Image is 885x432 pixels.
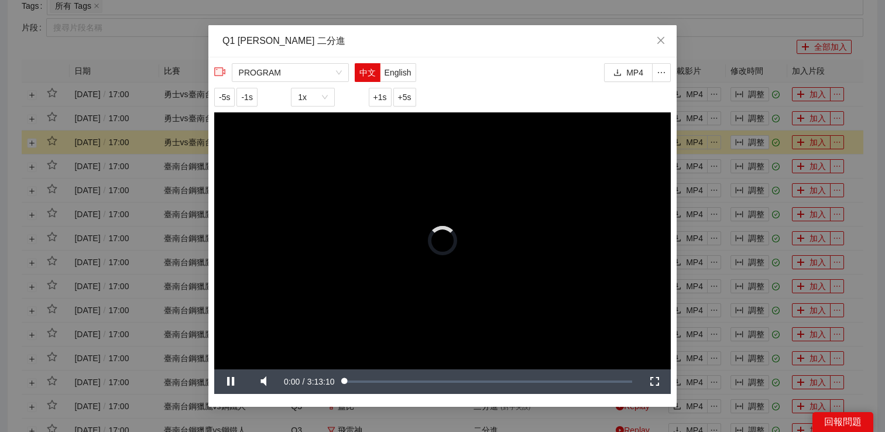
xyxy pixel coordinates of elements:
button: -5s [214,88,235,107]
span: English [385,68,411,77]
button: ellipsis [652,63,671,82]
button: -1s [236,88,257,107]
span: close [656,36,666,45]
button: downloadMP4 [604,63,653,82]
div: Progress Bar [345,380,632,383]
span: download [613,68,622,78]
span: 3:13:10 [307,377,335,386]
span: 中文 [359,68,376,77]
button: +1s [369,88,392,107]
button: Close [645,25,677,57]
div: Video Player [214,112,671,369]
span: -1s [241,91,252,104]
span: 0:00 [284,377,300,386]
div: Q1 [PERSON_NAME] 二分進 [222,35,663,47]
button: Mute [247,369,280,394]
button: Fullscreen [638,369,671,394]
button: +5s [393,88,416,107]
button: Pause [214,369,247,394]
span: -5s [219,91,230,104]
span: MP4 [626,66,643,79]
span: video-camera [214,66,226,78]
span: +5s [398,91,411,104]
span: +1s [373,91,387,104]
div: 回報問題 [812,412,873,432]
span: PROGRAM [239,64,342,81]
span: / [303,377,305,386]
span: ellipsis [653,68,670,77]
span: 1x [298,88,328,106]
